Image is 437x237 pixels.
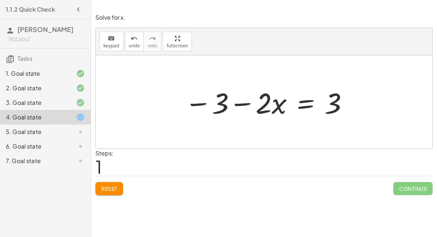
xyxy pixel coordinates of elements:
[6,142,64,151] div: 6. Goal state
[95,149,114,157] label: Steps:
[108,34,115,43] i: keyboard
[6,98,64,107] div: 3. Goal state
[103,43,119,48] span: keypad
[76,98,85,107] i: Task finished and correct.
[76,113,85,122] i: Task started.
[76,84,85,92] i: Task finished and correct.
[95,13,433,22] p: Solve for x.
[6,157,64,165] div: 7. Goal state
[76,69,85,78] i: Task finished and correct.
[99,32,123,51] button: keyboardkeypad
[163,32,192,51] button: fullscreen
[101,185,117,192] span: Reset
[76,157,85,165] i: Task not started.
[95,155,102,178] span: 1
[17,25,74,33] span: [PERSON_NAME]
[76,127,85,136] i: Task not started.
[9,35,85,42] div: Not you?
[129,43,140,48] span: undo
[6,113,64,122] div: 4. Goal state
[149,34,156,43] i: redo
[131,34,138,43] i: undo
[6,5,55,14] h4: 1.1.2 Quick Check
[125,32,144,51] button: undoundo
[6,84,64,92] div: 2. Goal state
[167,43,188,48] span: fullscreen
[17,55,32,62] span: Tasks
[76,142,85,151] i: Task not started.
[147,43,157,48] span: redo
[6,69,64,78] div: 1. Goal state
[95,182,123,195] button: Reset
[6,127,64,136] div: 5. Goal state
[143,32,161,51] button: redoredo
